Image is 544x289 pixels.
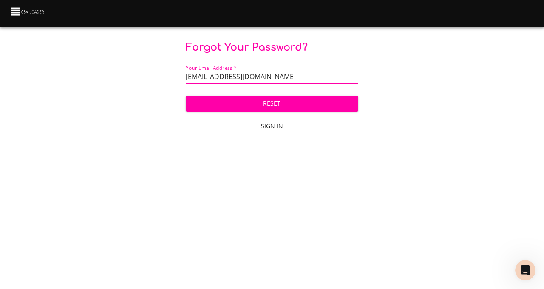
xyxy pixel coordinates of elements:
[186,118,358,134] a: Sign In
[189,121,354,132] span: Sign In
[515,260,535,280] iframe: Intercom live chat
[193,98,351,109] span: Reset
[186,96,358,112] button: Reset
[10,6,46,17] img: CSV Loader
[186,66,236,71] label: Your Email Address
[186,41,358,54] p: Forgot Your Password?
